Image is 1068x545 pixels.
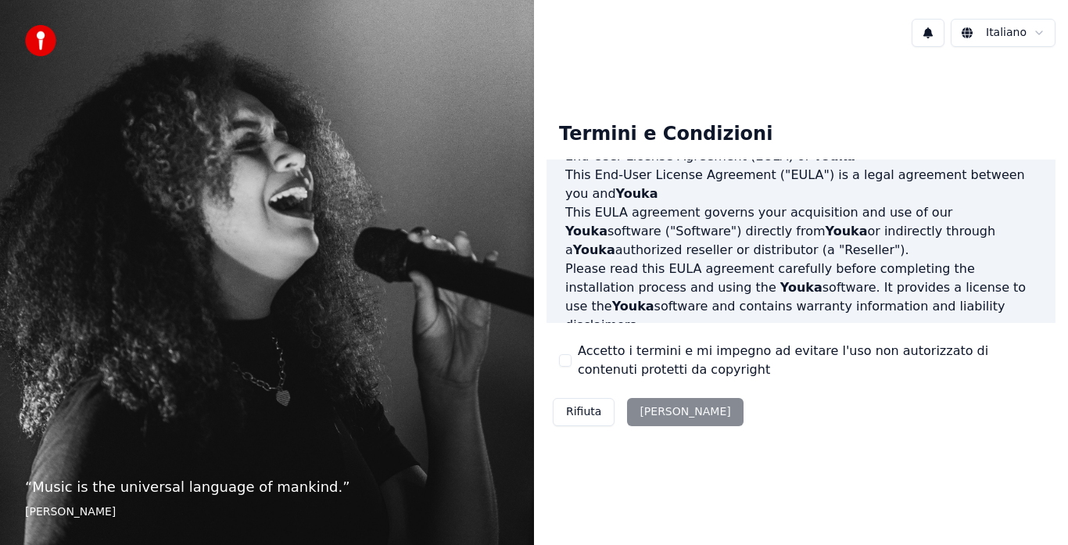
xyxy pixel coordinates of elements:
span: Youka [616,186,658,201]
span: Youka [813,149,855,163]
button: Rifiuta [553,398,615,426]
p: This EULA agreement governs your acquisition and use of our software ("Software") directly from o... [565,203,1037,260]
img: youka [25,25,56,56]
span: Youka [573,242,615,257]
div: Termini e Condizioni [547,109,785,160]
p: Please read this EULA agreement carefully before completing the installation process and using th... [565,260,1037,335]
span: Youka [565,224,607,238]
span: Youka [612,299,654,314]
p: This End-User License Agreement ("EULA") is a legal agreement between you and [565,166,1037,203]
p: “ Music is the universal language of mankind. ” [25,476,509,498]
span: Youka [780,280,823,295]
span: Youka [826,224,868,238]
label: Accetto i termini e mi impegno ad evitare l'uso non autorizzato di contenuti protetti da copyright [578,342,1043,379]
footer: [PERSON_NAME] [25,504,509,520]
